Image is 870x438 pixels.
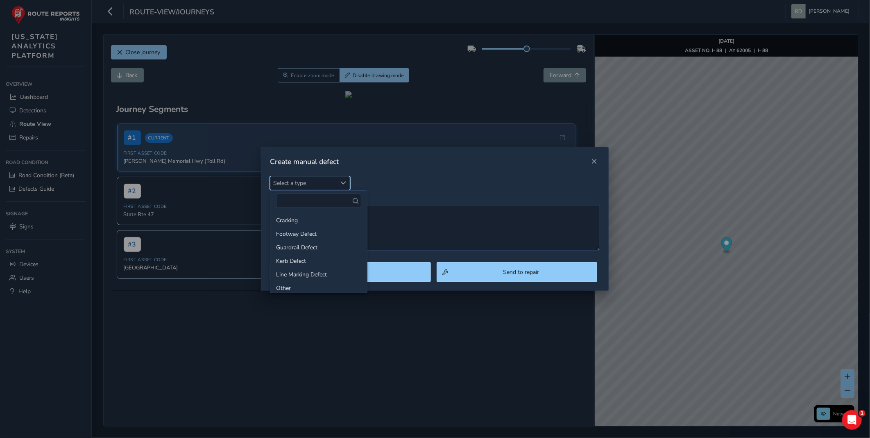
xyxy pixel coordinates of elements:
iframe: Intercom live chat [842,410,862,430]
span: Select a type [270,176,336,190]
li: Guardrail Defect [270,241,367,254]
label: Other comments [270,196,600,204]
div: Select a type [336,176,350,190]
button: Close [589,156,600,167]
button: Send to repair [437,262,597,282]
li: Kerb Defect [270,254,367,268]
span: 1 [859,410,865,417]
li: Cracking [270,214,367,227]
li: Other [270,281,367,295]
div: Create manual defect [270,157,589,167]
span: Send to repair [451,268,591,276]
li: Line Marking Defect [270,268,367,281]
li: Footway Defect [270,227,367,241]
